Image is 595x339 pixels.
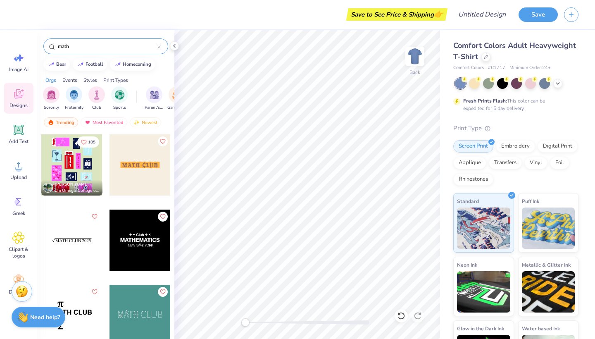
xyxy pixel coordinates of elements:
[65,86,83,111] button: filter button
[522,271,575,313] img: Metallic & Glitter Ink
[519,7,558,22] button: Save
[88,86,105,111] div: filter for Club
[522,208,575,249] img: Puff Ink
[88,86,105,111] button: filter button
[73,58,107,71] button: football
[9,138,29,145] span: Add Text
[92,105,101,111] span: Club
[5,246,32,259] span: Clipart & logos
[83,76,97,84] div: Styles
[133,119,140,125] img: newest.gif
[241,318,250,327] div: Accessibility label
[115,90,124,100] img: Sports Image
[348,8,445,21] div: Save to See Price & Shipping
[453,64,484,72] span: Comfort Colors
[145,86,164,111] button: filter button
[81,117,127,127] div: Most Favorited
[92,90,101,100] img: Club Image
[56,62,66,67] div: bear
[538,140,578,153] div: Digital Print
[90,287,100,297] button: Like
[10,102,28,109] span: Designs
[158,212,168,222] button: Like
[522,260,571,269] span: Metallic & Glitter Ink
[84,119,91,125] img: most_fav.gif
[62,76,77,84] div: Events
[30,313,60,321] strong: Need help?
[496,140,535,153] div: Embroidery
[522,324,560,333] span: Water based Ink
[167,86,186,111] div: filter for Game Day
[44,117,78,127] div: Trending
[463,97,565,112] div: This color can be expedited for 5 day delivery.
[457,324,504,333] span: Glow in the Dark Ink
[123,62,151,67] div: homecoming
[9,66,29,73] span: Image AI
[457,260,477,269] span: Neon Ink
[111,86,128,111] div: filter for Sports
[55,181,89,187] span: [PERSON_NAME]
[55,188,99,194] span: Chi Omega, College of [PERSON_NAME] & [PERSON_NAME]
[113,105,126,111] span: Sports
[457,197,479,205] span: Standard
[407,48,423,64] img: Back
[452,6,512,23] input: Untitled Design
[434,9,443,19] span: 👉
[48,62,55,67] img: trend_line.gif
[453,173,493,186] div: Rhinestones
[43,86,59,111] div: filter for Sorority
[150,90,159,100] img: Parent's Weekend Image
[550,157,569,169] div: Foil
[488,64,505,72] span: # C1717
[463,98,507,104] strong: Fresh Prints Flash:
[69,90,79,100] img: Fraternity Image
[130,117,161,127] div: Newest
[45,76,56,84] div: Orgs
[90,212,100,222] button: Like
[65,86,83,111] div: filter for Fraternity
[44,105,59,111] span: Sorority
[158,136,168,146] button: Like
[167,105,186,111] span: Game Day
[453,157,486,169] div: Applique
[77,136,99,148] button: Like
[111,86,128,111] button: filter button
[10,174,27,181] span: Upload
[457,208,510,249] img: Standard
[47,90,56,100] img: Sorority Image
[489,157,522,169] div: Transfers
[103,76,128,84] div: Print Types
[522,197,539,205] span: Puff Ink
[409,69,420,76] div: Back
[88,140,95,144] span: 105
[57,42,157,50] input: Try "Alpha"
[86,62,103,67] div: football
[453,41,576,62] span: Comfort Colors Adult Heavyweight T-Shirt
[145,105,164,111] span: Parent's Weekend
[158,287,168,297] button: Like
[65,105,83,111] span: Fraternity
[43,86,59,111] button: filter button
[509,64,551,72] span: Minimum Order: 24 +
[167,86,186,111] button: filter button
[48,119,54,125] img: trending.gif
[12,210,25,217] span: Greek
[453,124,578,133] div: Print Type
[145,86,164,111] div: filter for Parent's Weekend
[77,62,84,67] img: trend_line.gif
[110,58,155,71] button: homecoming
[114,62,121,67] img: trend_line.gif
[9,289,29,295] span: Decorate
[457,271,510,313] img: Neon Ink
[524,157,547,169] div: Vinyl
[172,90,182,100] img: Game Day Image
[43,58,70,71] button: bear
[453,140,493,153] div: Screen Print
